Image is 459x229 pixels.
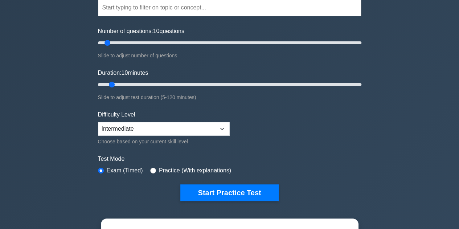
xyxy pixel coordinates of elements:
label: Number of questions: questions [98,27,184,36]
div: Slide to adjust number of questions [98,51,361,60]
label: Practice (With explanations) [159,166,231,175]
span: 10 [153,28,160,34]
label: Difficulty Level [98,110,135,119]
label: Duration: minutes [98,69,148,77]
div: Choose based on your current skill level [98,137,230,146]
label: Exam (Timed) [107,166,143,175]
button: Start Practice Test [180,184,278,201]
span: 10 [121,70,128,76]
label: Test Mode [98,155,361,163]
div: Slide to adjust test duration (5-120 minutes) [98,93,361,102]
